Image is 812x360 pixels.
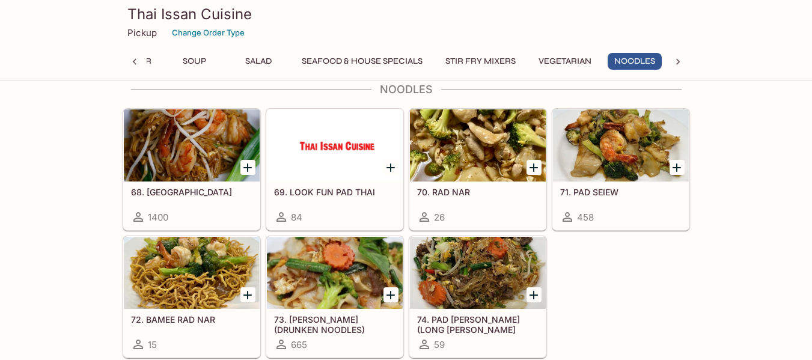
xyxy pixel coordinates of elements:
div: 70. RAD NAR [410,109,546,182]
h5: 70. RAD NAR [417,187,539,197]
button: Soup [168,53,222,70]
button: Seafood & House Specials [295,53,429,70]
button: Add 73. KEE MAO (DRUNKEN NOODLES) [383,287,398,302]
span: 458 [577,212,594,223]
h5: 71. PAD SEIEW [560,187,682,197]
a: 69. LOOK FUN PAD THAI84 [266,109,403,230]
button: Add 70. RAD NAR [527,160,542,175]
button: Salad [231,53,285,70]
button: Noodles [608,53,662,70]
button: Stir Fry Mixers [439,53,522,70]
button: Add 69. LOOK FUN PAD THAI [383,160,398,175]
button: Add 71. PAD SEIEW [670,160,685,175]
h5: 73. [PERSON_NAME] (DRUNKEN NOODLES) [274,314,395,334]
p: Pickup [127,27,157,38]
span: 26 [434,212,445,223]
span: 665 [291,339,307,350]
h3: Thai Issan Cuisine [127,5,685,23]
a: 70. RAD NAR26 [409,109,546,230]
a: 71. PAD SEIEW458 [552,109,689,230]
span: 59 [434,339,445,350]
span: 15 [148,339,157,350]
div: 73. KEE MAO (DRUNKEN NOODLES) [267,237,403,309]
a: 74. PAD [PERSON_NAME] (LONG [PERSON_NAME] NOODLE)59 [409,236,546,358]
div: 71. PAD SEIEW [553,109,689,182]
div: 68. PAD THAI [124,109,260,182]
a: 72. BAMEE RAD NAR15 [123,236,260,358]
a: 73. [PERSON_NAME] (DRUNKEN NOODLES)665 [266,236,403,358]
h5: 69. LOOK FUN PAD THAI [274,187,395,197]
button: Add 74. PAD WOON SEN (LONG RICE NOODLE) [527,287,542,302]
div: 69. LOOK FUN PAD THAI [267,109,403,182]
div: 72. BAMEE RAD NAR [124,237,260,309]
button: Vegetarian [532,53,598,70]
button: Add 68. PAD THAI [240,160,255,175]
span: 1400 [148,212,168,223]
h5: 72. BAMEE RAD NAR [131,314,252,325]
span: 84 [291,212,302,223]
h5: 74. PAD [PERSON_NAME] (LONG [PERSON_NAME] NOODLE) [417,314,539,334]
h5: 68. [GEOGRAPHIC_DATA] [131,187,252,197]
a: 68. [GEOGRAPHIC_DATA]1400 [123,109,260,230]
button: Change Order Type [166,23,250,42]
div: 74. PAD WOON SEN (LONG RICE NOODLE) [410,237,546,309]
h4: Noodles [123,83,690,96]
button: Add 72. BAMEE RAD NAR [240,287,255,302]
